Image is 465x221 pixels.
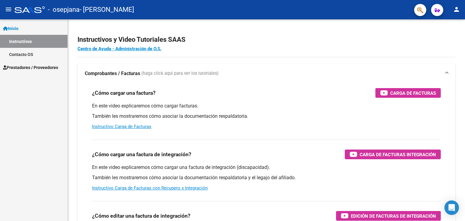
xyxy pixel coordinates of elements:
[453,6,460,13] mat-icon: person
[360,151,436,158] span: Carga de Facturas Integración
[48,3,80,16] span: - osepjana
[92,103,441,109] p: En este video explicaremos cómo cargar facturas.
[77,46,161,51] a: Centro de Ayuda - Administración de O.S.
[3,25,18,32] span: Inicio
[77,64,455,83] mat-expansion-panel-header: Comprobantes / Facturas (haga click aquí para ver los tutoriales)
[92,174,441,181] p: También les mostraremos cómo asociar la documentación respaldatoria y el legajo del afiliado.
[141,70,219,77] span: (haga click aquí para ver los tutoriales)
[85,70,140,77] strong: Comprobantes / Facturas
[77,34,455,45] h2: Instructivos y Video Tutoriales SAAS
[92,212,190,220] h3: ¿Cómo editar una factura de integración?
[444,200,459,215] div: Open Intercom Messenger
[80,3,134,16] span: - [PERSON_NAME]
[336,211,441,221] button: Edición de Facturas de integración
[375,88,441,98] button: Carga de Facturas
[351,212,436,220] span: Edición de Facturas de integración
[92,150,191,159] h3: ¿Cómo cargar una factura de integración?
[92,124,151,129] a: Instructivo Carga de Facturas
[345,150,441,159] button: Carga de Facturas Integración
[92,89,156,97] h3: ¿Cómo cargar una factura?
[92,185,208,191] a: Instructivo Carga de Facturas con Recupero x Integración
[390,89,436,97] span: Carga de Facturas
[92,164,441,171] p: En este video explicaremos cómo cargar una factura de integración (discapacidad).
[3,64,58,71] span: Prestadores / Proveedores
[5,6,12,13] mat-icon: menu
[92,113,441,120] p: También les mostraremos cómo asociar la documentación respaldatoria.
